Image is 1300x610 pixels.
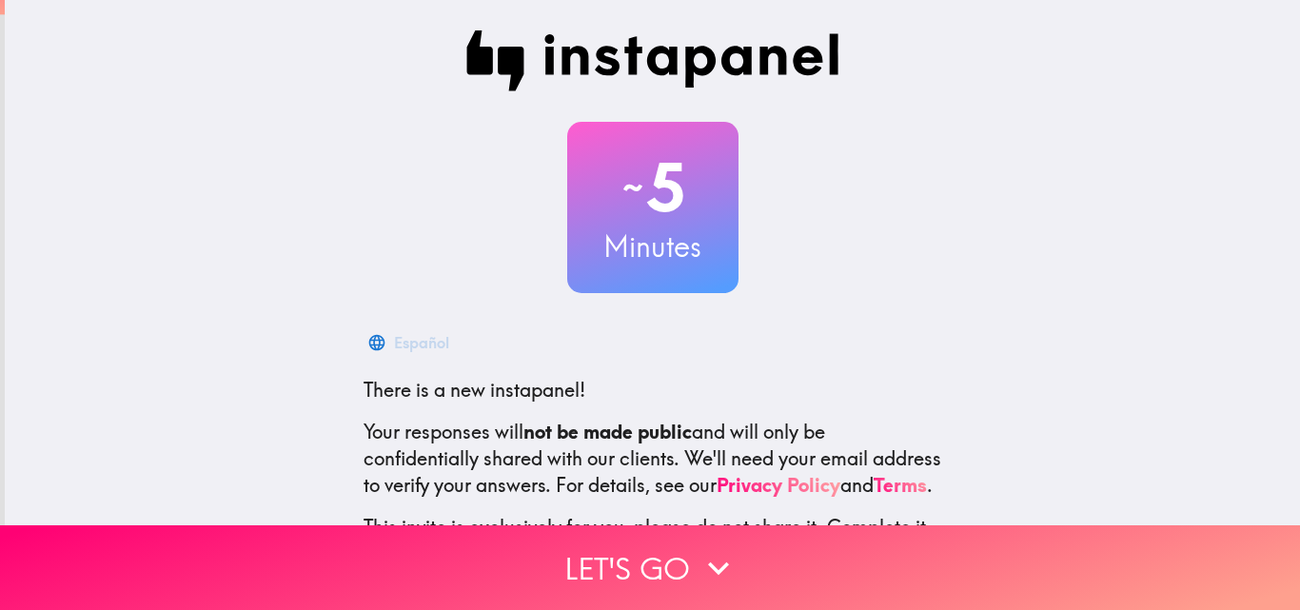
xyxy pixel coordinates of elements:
[364,419,942,499] p: Your responses will and will only be confidentially shared with our clients. We'll need your emai...
[466,30,839,91] img: Instapanel
[620,159,646,216] span: ~
[523,420,692,443] b: not be made public
[394,329,449,356] div: Español
[567,148,739,226] h2: 5
[364,514,942,567] p: This invite is exclusively for you, please do not share it. Complete it soon because spots are li...
[364,378,585,402] span: There is a new instapanel!
[364,324,457,362] button: Español
[717,473,840,497] a: Privacy Policy
[567,226,739,266] h3: Minutes
[874,473,927,497] a: Terms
